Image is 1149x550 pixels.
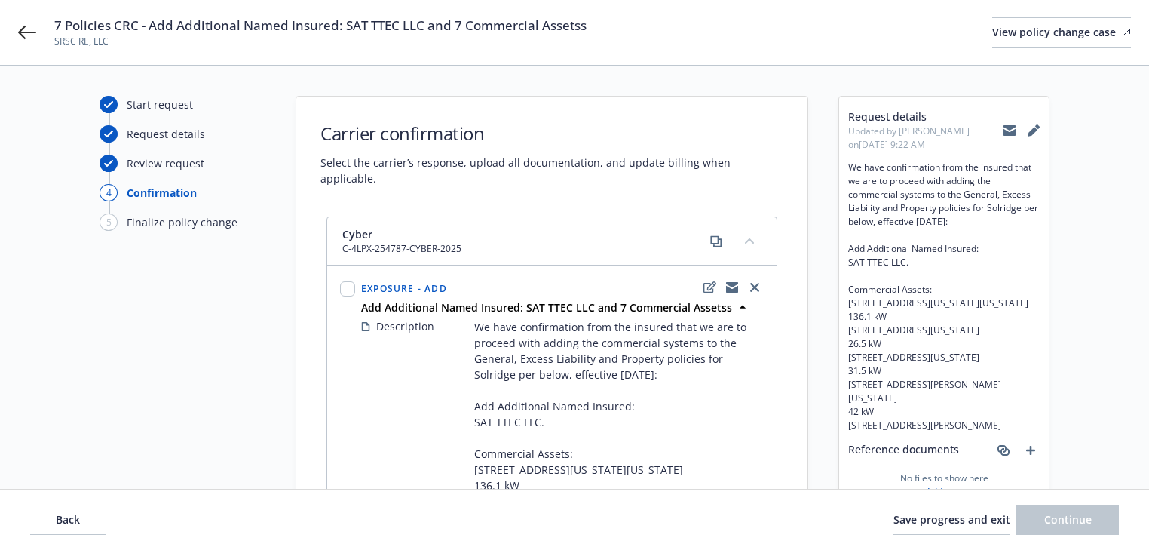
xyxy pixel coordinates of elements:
[1044,512,1092,527] span: Continue
[994,441,1013,459] a: associate
[100,184,118,201] div: 4
[30,505,106,535] button: Back
[746,278,764,297] a: close
[54,35,587,48] span: SRSC RE, LLC
[361,282,447,295] span: Exposure - Add
[723,278,741,297] a: copyLogging
[1022,441,1040,459] a: add
[737,229,761,253] button: collapse content
[342,242,461,256] span: C-4LPX-254787-CYBER-2025
[320,121,783,146] h1: Carrier confirmation
[127,214,237,230] div: Finalize policy change
[127,97,193,112] div: Start request
[54,17,587,35] span: 7 Policies CRC - Add Additional Named Insured: SAT TTEC LLC and 7 Commercial Assetss
[361,300,732,315] strong: Add Additional Named Insured: SAT TTEC LLC and 7 Commercial Assetss
[127,155,204,171] div: Review request
[900,472,988,485] span: No files to show here
[327,217,777,266] div: CyberC-4LPX-254787-CYBER-2025copycollapse content
[127,126,205,142] div: Request details
[127,185,197,201] div: Confirmation
[848,441,959,459] span: Reference documents
[700,278,719,297] a: edit
[893,512,1010,527] span: Save progress and exit
[376,318,434,334] span: Description
[1016,505,1119,535] button: Continue
[893,505,1010,535] button: Save progress and exit
[56,512,80,527] span: Back
[707,232,725,250] a: copy
[848,124,1003,152] span: Updated by [PERSON_NAME] on [DATE] 9:22 AM
[992,18,1131,47] div: View policy change case
[100,214,118,231] div: 5
[848,161,1040,432] span: We have confirmation from the insured that we are to proceed with adding the commercial systems t...
[342,226,461,242] span: Cyber
[320,155,783,186] span: Select the carrier’s response, upload all documentation, and update billing when applicable.
[992,17,1131,48] a: View policy change case
[926,485,962,499] a: Add new
[848,109,1003,124] span: Request details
